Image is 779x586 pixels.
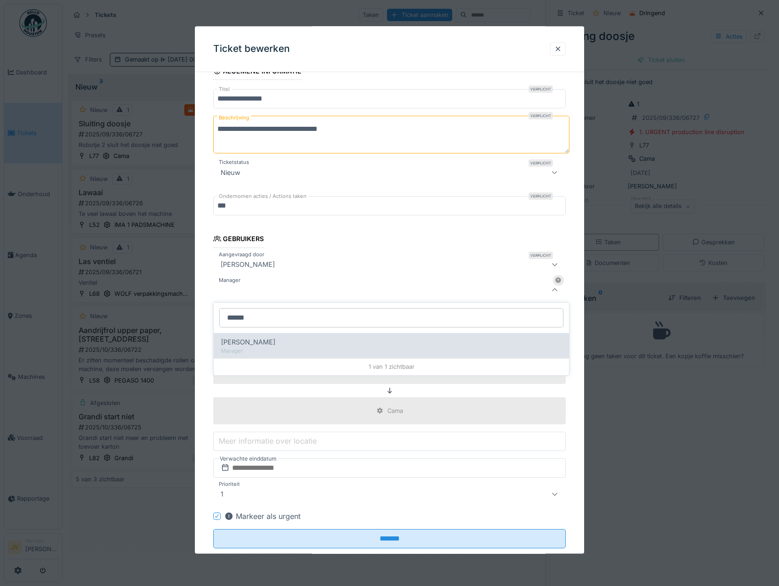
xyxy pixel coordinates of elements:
[213,43,290,55] h3: Ticket bewerken
[529,252,553,259] div: Verplicht
[217,480,242,488] label: Prioriteit
[217,86,232,94] label: Titel
[529,160,553,167] div: Verplicht
[529,193,553,200] div: Verplicht
[213,65,302,80] div: Algemene informatie
[217,259,279,270] div: [PERSON_NAME]
[217,436,318,447] label: Meer informatie over locatie
[217,276,242,284] label: Manager
[217,167,244,178] div: Nieuw
[387,406,403,415] div: Cama
[221,347,562,355] div: Manager
[217,489,227,500] div: 1
[221,337,275,347] span: [PERSON_NAME]
[217,193,308,201] label: Ondernomen acties / Actions taken
[217,113,251,124] label: Beschrijving
[213,232,264,248] div: Gebruikers
[214,358,569,375] div: 1 van 1 zichtbaar
[529,86,553,93] div: Verplicht
[529,113,553,120] div: Verplicht
[217,159,251,167] label: Ticketstatus
[224,511,301,522] div: Markeer als urgent
[217,251,266,259] label: Aangevraagd door
[219,454,278,464] label: Verwachte einddatum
